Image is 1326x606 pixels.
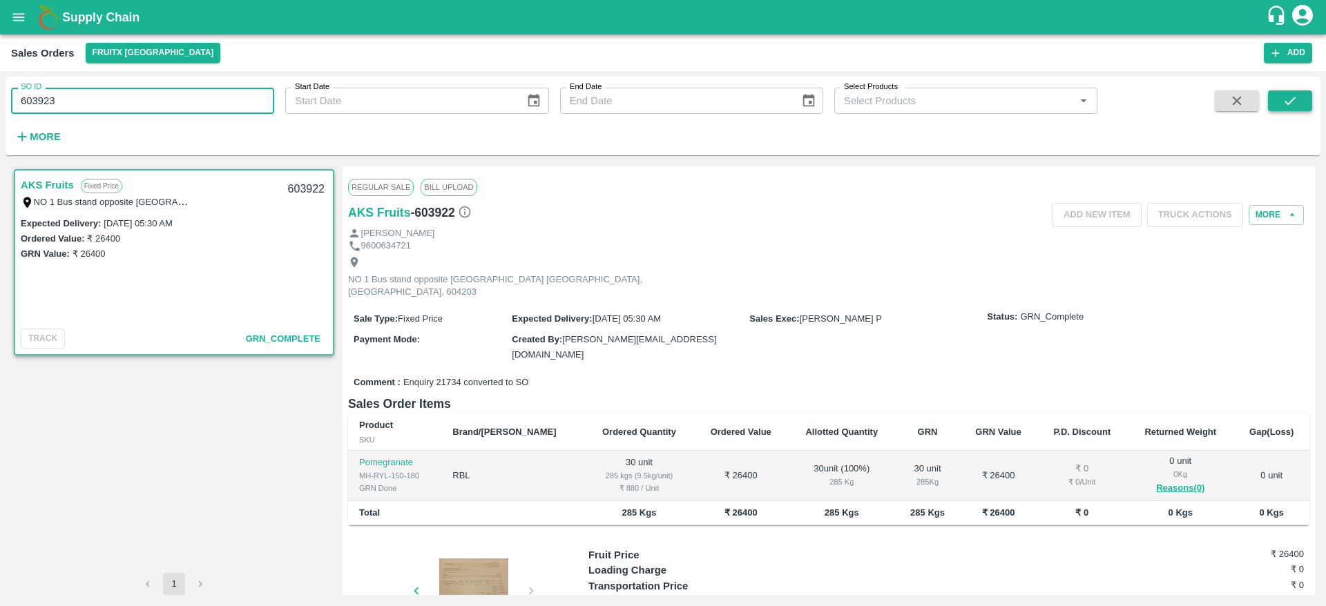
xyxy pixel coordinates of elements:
span: GRN_Complete [246,333,320,344]
label: Ordered Value: [21,233,84,244]
div: ₹ 0 [1048,462,1117,476]
b: Returned Weight [1144,427,1216,437]
h6: - 603922 [410,203,471,222]
b: Ordered Value [711,427,771,437]
label: End Date [570,81,602,92]
button: Open [1075,92,1093,110]
input: End Date [560,88,790,114]
p: Pomegranate [359,456,430,469]
a: AKS Fruits [348,203,410,222]
span: GRN_Complete [1020,311,1084,324]
label: Sales Exec : [749,313,799,324]
b: Ordered Quantity [602,427,676,437]
b: 285 Kgs [910,507,945,518]
button: Select DC [86,43,221,63]
b: ₹ 26400 [724,507,758,518]
a: AKS Fruits [21,176,74,194]
button: Choose date [521,88,547,114]
b: P.D. Discount [1053,427,1111,437]
p: Fixed Price [81,179,122,193]
b: Supply Chain [62,10,140,24]
label: Created By : [512,334,562,344]
div: ₹ 0 / Unit [1048,476,1117,488]
span: Enquiry 21734 converted to SO [403,376,528,389]
p: 9600634721 [361,240,411,253]
div: GRN Done [359,482,430,494]
button: page 1 [163,573,185,595]
p: [PERSON_NAME] [361,227,435,240]
td: 30 unit [584,451,693,501]
button: More [11,125,64,148]
b: GRN Value [975,427,1021,437]
span: [PERSON_NAME][EMAIL_ADDRESS][DOMAIN_NAME] [512,334,716,360]
b: Allotted Quantity [805,427,878,437]
div: MH-RYL-150-180 [359,469,430,482]
div: Sales Orders [11,44,75,62]
div: 0 unit [1138,455,1222,496]
div: 0 Kg [1138,468,1222,480]
b: Product [359,420,393,430]
h6: ₹ 0 [1184,563,1304,576]
label: Expected Delivery : [21,218,101,228]
input: Enter SO ID [11,88,274,114]
label: Payment Mode : [354,334,420,344]
label: SO ID [21,81,41,92]
b: 285 Kgs [622,507,657,518]
label: Comment : [354,376,401,389]
a: Supply Chain [62,8,1266,27]
h6: ₹ 0 [1184,578,1304,592]
span: [PERSON_NAME] P [800,313,882,324]
b: 0 Kgs [1169,507,1193,518]
label: Start Date [295,81,329,92]
label: Expected Delivery : [512,313,592,324]
label: NO 1 Bus stand opposite [GEOGRAPHIC_DATA] [GEOGRAPHIC_DATA], [GEOGRAPHIC_DATA], 604203 [34,196,459,207]
input: Start Date [285,88,515,114]
h6: ₹ 26400 [1184,547,1304,561]
td: 0 unit [1233,451,1309,501]
td: ₹ 26400 [960,451,1037,501]
div: 285 Kg [799,476,884,488]
div: 30 unit ( 100 %) [799,462,884,488]
button: open drawer [3,1,35,33]
label: Status: [987,311,1017,324]
img: logo [35,3,62,31]
p: NO 1 Bus stand opposite [GEOGRAPHIC_DATA] [GEOGRAPHIC_DATA], [GEOGRAPHIC_DATA], 604203 [348,273,659,299]
b: Total [359,507,380,518]
div: 30 unit [906,462,948,488]
b: ₹ 0 [1075,507,1088,518]
span: [DATE] 05:30 AM [593,313,661,324]
td: ₹ 26400 [693,451,788,501]
label: GRN Value: [21,248,70,259]
label: ₹ 26400 [73,248,106,259]
span: Bill Upload [421,179,477,195]
b: Brand/[PERSON_NAME] [452,427,556,437]
div: account of current user [1290,3,1315,32]
div: customer-support [1266,5,1290,30]
div: 603922 [280,173,333,206]
nav: pagination navigation [135,573,213,595]
div: 285 Kg [906,476,948,488]
b: GRN [918,427,938,437]
span: Fixed Price [398,313,443,324]
button: Choose date [796,88,822,114]
b: 285 Kgs [825,507,859,518]
p: Transportation Price [588,578,767,594]
td: RBL [441,451,584,501]
strong: More [30,131,61,142]
b: Gap(Loss) [1249,427,1294,437]
button: Reasons(0) [1138,480,1222,496]
label: Sale Type : [354,313,398,324]
h6: Sales Order Items [348,394,1309,413]
button: More [1249,205,1304,225]
p: Fruit Price [588,547,767,563]
b: ₹ 26400 [982,507,1015,518]
button: Add [1264,43,1312,63]
label: [DATE] 05:30 AM [104,218,172,228]
label: Select Products [844,81,898,92]
div: 285 kgs (9.5kg/unit) [595,469,682,482]
b: 0 Kgs [1260,507,1284,518]
input: Select Products [838,92,1070,110]
div: SKU [359,433,430,446]
div: ₹ 880 / Unit [595,482,682,494]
